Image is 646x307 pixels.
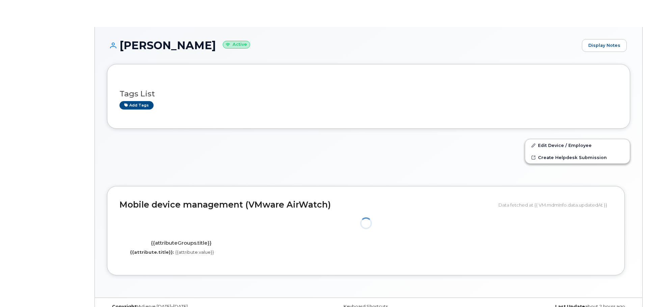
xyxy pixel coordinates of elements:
span: {{attribute.value}} [175,249,214,255]
small: Active [223,41,250,49]
h4: {{attributeGroups.title}} [125,240,238,246]
a: Edit Device / Employee [525,139,630,151]
h1: [PERSON_NAME] [107,39,578,51]
h2: Mobile device management (VMware AirWatch) [119,200,493,210]
h3: Tags List [119,90,618,98]
label: {{attribute.title}}: [130,249,174,255]
a: Create Helpdesk Submission [525,151,630,163]
a: Add tags [119,101,154,110]
div: Data fetched at {{ VM.mdmInfo.data.updatedAt }} [499,198,612,211]
a: Display Notes [582,39,627,52]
